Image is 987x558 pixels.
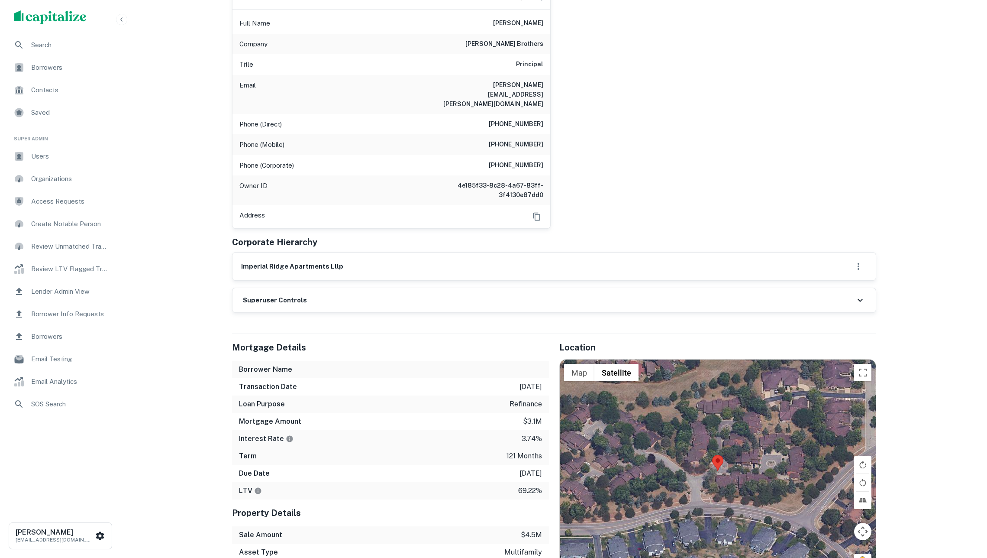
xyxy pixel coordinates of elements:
p: Phone (Mobile) [239,139,284,150]
span: Contacts [31,85,109,95]
p: Email [239,80,256,109]
a: Organizations [7,169,114,189]
button: Show street map [564,364,594,381]
iframe: Chat Widget [944,489,987,530]
a: Email Analytics [7,371,114,392]
span: Access Requests [31,196,109,207]
h5: Property Details [232,506,549,519]
p: 69.22% [518,486,542,496]
h5: Corporate Hierarchy [232,236,317,249]
h6: Mortgage Amount [239,416,301,427]
h6: Principal [516,59,543,70]
button: Rotate map clockwise [854,456,871,474]
span: Organizations [31,174,109,184]
a: Create Notable Person [7,214,114,234]
button: Show satellite imagery [594,364,639,381]
a: Borrowers [7,57,114,78]
span: Users [31,151,109,162]
a: Review Unmatched Transactions [7,236,114,257]
h6: [PHONE_NUMBER] [489,119,543,130]
span: Email Analytics [31,376,109,387]
p: $3.1m [523,416,542,427]
h6: Interest Rate [239,434,294,444]
p: [EMAIL_ADDRESS][DOMAIN_NAME] [16,536,94,544]
a: Access Requests [7,191,114,212]
span: Search [31,40,109,50]
h6: Superuser Controls [243,295,307,305]
h6: imperial ridge apartments lllp [241,262,343,272]
a: Email Testing [7,349,114,370]
p: refinance [510,399,542,409]
button: Copy Address [530,210,543,223]
h6: Loan Purpose [239,399,285,409]
span: Borrowers [31,331,109,342]
h6: Sale Amount [239,530,282,540]
a: Search [7,35,114,55]
p: 121 months [506,451,542,461]
p: [DATE] [519,382,542,392]
h6: Asset Type [239,547,278,558]
img: capitalize-logo.png [14,10,87,24]
button: Rotate map counterclockwise [854,474,871,491]
a: Contacts [7,80,114,101]
a: Saved [7,102,114,123]
h6: [PHONE_NUMBER] [489,139,543,150]
h6: [PHONE_NUMBER] [489,160,543,171]
span: Review LTV Flagged Transactions [31,264,109,274]
span: SOS Search [31,399,109,409]
p: Owner ID [239,181,268,200]
span: Borrowers [31,62,109,73]
p: $4.5m [521,530,542,540]
h6: Transaction Date [239,382,297,392]
h5: Mortgage Details [232,341,549,354]
h6: Borrower Name [239,364,292,375]
span: Lender Admin View [31,286,109,297]
a: Borrowers [7,326,114,347]
svg: The interest rates displayed on the website are for informational purposes only and may be report... [286,435,294,443]
button: [PERSON_NAME][EMAIL_ADDRESS][DOMAIN_NAME] [9,522,112,549]
button: Toggle fullscreen view [854,364,871,381]
p: 3.74% [522,434,542,444]
a: Borrower Info Requests [7,304,114,324]
span: Saved [31,107,109,118]
p: [DATE] [519,468,542,479]
p: multifamily [504,547,542,558]
span: Email Testing [31,354,109,364]
a: Review LTV Flagged Transactions [7,259,114,279]
h6: LTV [239,486,262,496]
h6: [PERSON_NAME] [16,529,94,536]
p: Company [239,39,268,49]
li: Super Admin [7,125,114,146]
button: Tilt map [854,492,871,509]
h6: Term [239,451,257,461]
p: Address [239,210,265,223]
h6: 4e185f33-8c28-4a67-83ff-3f4130e87dd0 [439,181,543,200]
span: Borrower Info Requests [31,309,109,319]
h6: Due Date [239,468,270,479]
span: Create Notable Person [31,219,109,229]
p: Phone (Corporate) [239,160,294,171]
a: SOS Search [7,394,114,415]
h6: [PERSON_NAME][EMAIL_ADDRESS][PERSON_NAME][DOMAIN_NAME] [439,80,543,109]
h5: Location [559,341,876,354]
button: Map camera controls [854,523,871,540]
a: Lender Admin View [7,281,114,302]
a: Users [7,146,114,167]
h6: [PERSON_NAME] brothers [465,39,543,49]
p: Phone (Direct) [239,119,282,130]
